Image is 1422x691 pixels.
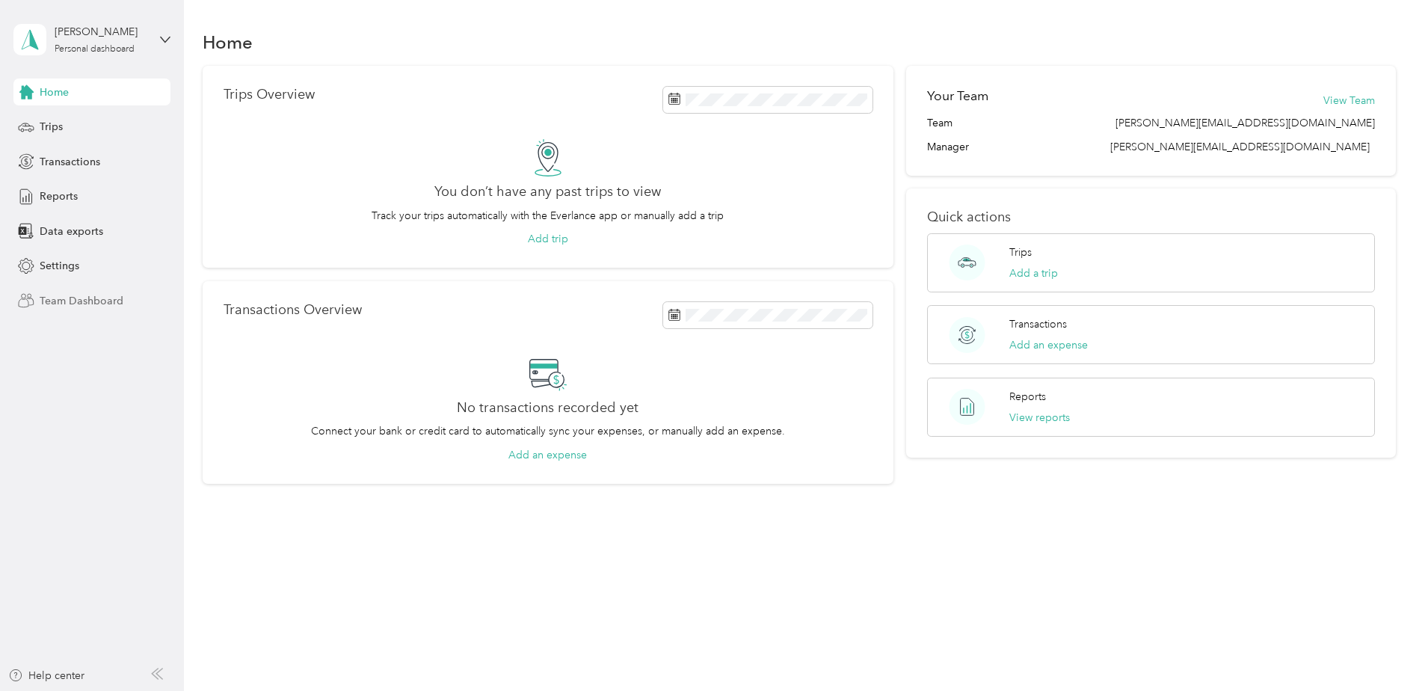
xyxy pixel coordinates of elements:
[311,423,785,439] p: Connect your bank or credit card to automatically sync your expenses, or manually add an expense.
[55,24,148,40] div: [PERSON_NAME]
[528,231,568,247] button: Add trip
[1009,316,1067,332] p: Transactions
[1009,245,1032,260] p: Trips
[457,400,638,416] h2: No transactions recorded yet
[40,224,103,239] span: Data exports
[1338,607,1422,691] iframe: Everlance-gr Chat Button Frame
[927,209,1375,225] p: Quick actions
[1009,389,1046,405] p: Reports
[927,115,952,131] span: Team
[40,119,63,135] span: Trips
[927,87,988,105] h2: Your Team
[1009,337,1088,353] button: Add an expense
[1323,93,1375,108] button: View Team
[434,184,661,200] h2: You don’t have any past trips to view
[8,668,84,684] button: Help center
[927,139,969,155] span: Manager
[40,154,100,170] span: Transactions
[55,45,135,54] div: Personal dashboard
[508,447,587,463] button: Add an expense
[40,258,79,274] span: Settings
[1115,115,1375,131] span: [PERSON_NAME][EMAIL_ADDRESS][DOMAIN_NAME]
[224,302,362,318] p: Transactions Overview
[203,34,253,50] h1: Home
[372,208,724,224] p: Track your trips automatically with the Everlance app or manually add a trip
[1009,265,1058,281] button: Add a trip
[1110,141,1370,153] span: [PERSON_NAME][EMAIL_ADDRESS][DOMAIN_NAME]
[1009,410,1070,426] button: View reports
[40,85,69,100] span: Home
[224,87,315,102] p: Trips Overview
[40,293,123,309] span: Team Dashboard
[40,188,78,204] span: Reports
